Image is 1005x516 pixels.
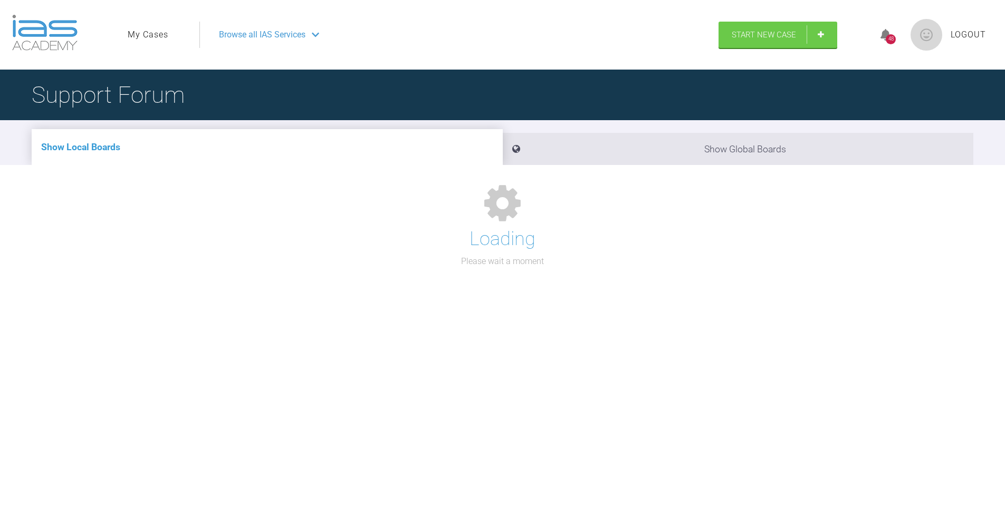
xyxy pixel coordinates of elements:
img: logo-light.3e3ef733.png [12,15,78,51]
li: Show Local Boards [32,129,503,165]
a: Start New Case [719,22,837,48]
h1: Support Forum [32,76,185,113]
a: My Cases [128,28,168,42]
img: profile.png [911,19,942,51]
li: Show Global Boards [503,133,974,165]
a: Logout [951,28,986,42]
div: 48 [886,34,896,44]
span: Start New Case [732,30,796,40]
p: Please wait a moment [461,255,544,268]
span: Browse all IAS Services [219,28,305,42]
h1: Loading [470,224,535,255]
